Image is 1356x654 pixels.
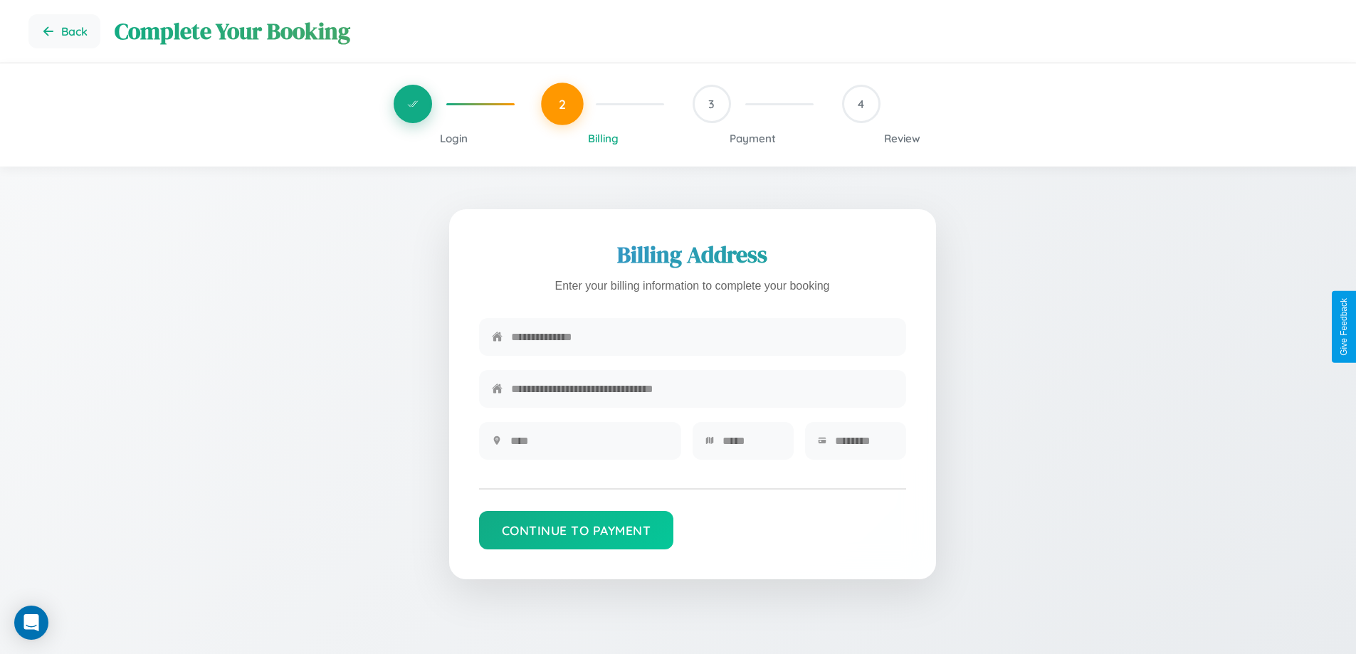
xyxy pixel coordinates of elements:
[479,511,674,549] button: Continue to Payment
[730,132,776,145] span: Payment
[858,97,864,111] span: 4
[479,239,906,270] h2: Billing Address
[884,132,920,145] span: Review
[440,132,468,145] span: Login
[479,276,906,297] p: Enter your billing information to complete your booking
[14,606,48,640] div: Open Intercom Messenger
[708,97,715,111] span: 3
[28,14,100,48] button: Go back
[588,132,619,145] span: Billing
[559,96,566,112] span: 2
[1339,298,1349,356] div: Give Feedback
[115,16,1328,47] h1: Complete Your Booking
